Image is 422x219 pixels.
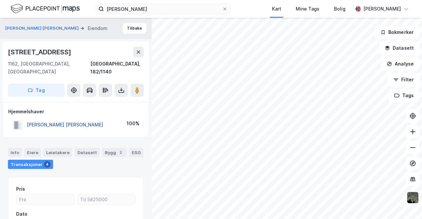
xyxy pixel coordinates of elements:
button: [PERSON_NAME] [PERSON_NAME] [5,25,80,32]
div: 1162, [GEOGRAPHIC_DATA], [GEOGRAPHIC_DATA] [8,60,90,76]
div: Bolig [334,5,346,13]
div: Datasett [75,148,100,157]
button: Filter [388,73,419,86]
button: Tilbake [123,23,146,34]
input: Til 5825000 [77,195,135,205]
div: 100% [127,120,139,127]
div: [PERSON_NAME] [363,5,401,13]
div: Dato [16,210,27,218]
input: Fra [16,195,74,205]
div: Eiere [24,148,41,157]
div: Leietakere [44,148,72,157]
button: Tag [8,84,65,97]
div: ESG [129,148,143,157]
div: Info [8,148,22,157]
button: Bokmerker [375,26,419,39]
button: Tags [389,89,419,102]
div: Pris [16,185,25,193]
iframe: Chat Widget [389,187,422,219]
div: Hjemmelshaver [8,108,143,116]
img: logo.f888ab2527a4732fd821a326f86c7f29.svg [11,3,80,14]
div: 2 [117,149,124,156]
button: Datasett [379,41,419,55]
div: Mine Tags [296,5,319,13]
div: 4 [44,161,50,168]
div: Bygg [102,148,127,157]
div: Transaksjoner [8,160,53,169]
div: [STREET_ADDRESS] [8,47,73,57]
input: Søk på adresse, matrikkel, gårdeiere, leietakere eller personer [104,4,222,14]
div: Kart [272,5,281,13]
div: [GEOGRAPHIC_DATA], 182/1140 [90,60,144,76]
div: Eiendom [88,24,107,32]
button: Analyse [381,57,419,70]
